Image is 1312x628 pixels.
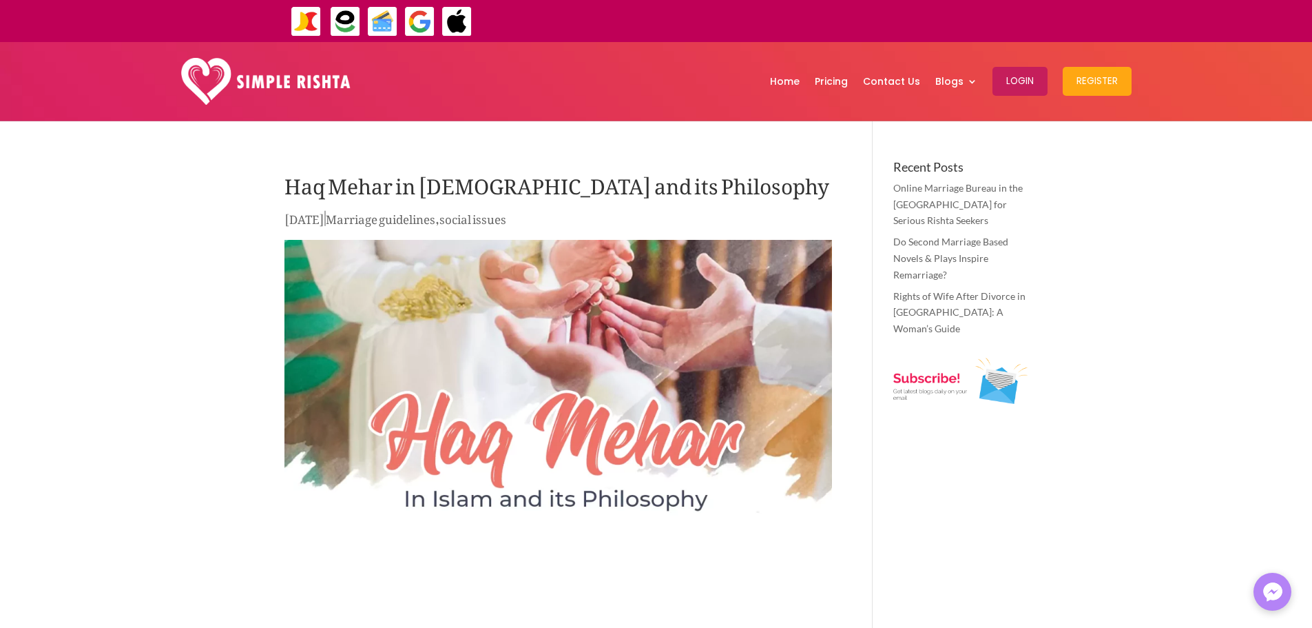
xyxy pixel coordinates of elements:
[1063,67,1132,96] button: Register
[284,202,324,231] span: [DATE]
[770,45,800,117] a: Home
[992,67,1048,96] button: Login
[1063,45,1132,117] a: Register
[326,202,435,231] a: Marriage guidelines
[439,202,506,231] a: social issues
[284,161,832,209] h1: Haq Mehar in [DEMOGRAPHIC_DATA] and its Philosophy
[441,6,472,37] img: ApplePay-icon
[1259,578,1287,606] img: Messenger
[404,6,435,37] img: GooglePay-icon
[284,240,832,548] img: Haq Mehar in Islam
[284,209,832,236] p: | ,
[815,45,848,117] a: Pricing
[367,6,398,37] img: Credit Cards
[291,6,322,37] img: JazzCash-icon
[935,45,977,117] a: Blogs
[330,6,361,37] img: EasyPaisa-icon
[893,161,1028,180] h4: Recent Posts
[893,182,1023,227] a: Online Marriage Bureau in the [GEOGRAPHIC_DATA] for Serious Rishta Seekers
[893,236,1008,281] a: Do Second Marriage Based Novels & Plays Inspire Remarriage?
[863,45,920,117] a: Contact Us
[893,290,1025,335] a: Rights of Wife After Divorce in [GEOGRAPHIC_DATA]: A Woman’s Guide
[992,45,1048,117] a: Login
